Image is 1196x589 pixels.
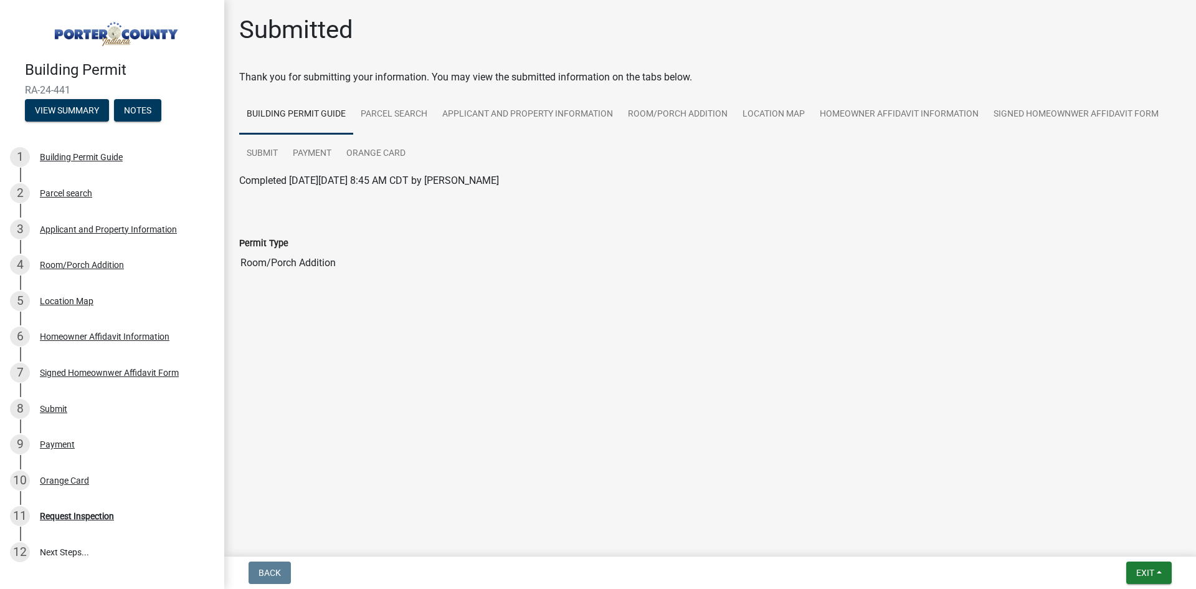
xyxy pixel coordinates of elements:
div: Thank you for submitting your information. You may view the submitted information on the tabs below. [239,70,1181,85]
button: Exit [1126,562,1172,584]
button: View Summary [25,99,109,122]
a: Location Map [735,95,812,135]
h1: Submitted [239,15,353,45]
a: Payment [285,134,339,174]
a: Applicant and Property Information [435,95,620,135]
h4: Building Permit [25,61,214,79]
wm-modal-confirm: Notes [114,106,161,116]
div: 9 [10,434,30,454]
div: 10 [10,471,30,491]
span: RA-24-441 [25,84,199,96]
div: 5 [10,291,30,311]
div: Parcel search [40,189,92,198]
span: Completed [DATE][DATE] 8:45 AM CDT by [PERSON_NAME] [239,175,499,186]
div: 8 [10,399,30,419]
div: 11 [10,506,30,526]
a: Orange Card [339,134,413,174]
a: Signed Homeownwer Affidavit Form [986,95,1166,135]
div: Applicant and Property Information [40,225,177,234]
div: 6 [10,327,30,347]
img: Porter County, Indiana [25,13,204,48]
div: 3 [10,219,30,239]
span: Exit [1136,568,1154,578]
button: Notes [114,99,161,122]
button: Back [249,562,291,584]
a: Parcel search [353,95,435,135]
div: Orange Card [40,476,89,485]
div: 4 [10,255,30,275]
wm-modal-confirm: Summary [25,106,109,116]
label: Permit Type [239,239,288,248]
a: Homeowner Affidavit Information [812,95,986,135]
div: 12 [10,542,30,562]
div: Request Inspection [40,512,114,520]
div: Signed Homeownwer Affidavit Form [40,368,179,377]
a: Building Permit Guide [239,95,353,135]
div: Room/Porch Addition [40,261,124,269]
span: Back [259,568,281,578]
div: Payment [40,440,75,449]
div: Location Map [40,297,93,305]
div: Homeowner Affidavit Information [40,332,169,341]
div: Submit [40,405,67,413]
div: 2 [10,183,30,203]
div: 7 [10,363,30,383]
div: Building Permit Guide [40,153,123,161]
a: Submit [239,134,285,174]
a: Room/Porch Addition [620,95,735,135]
div: 1 [10,147,30,167]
